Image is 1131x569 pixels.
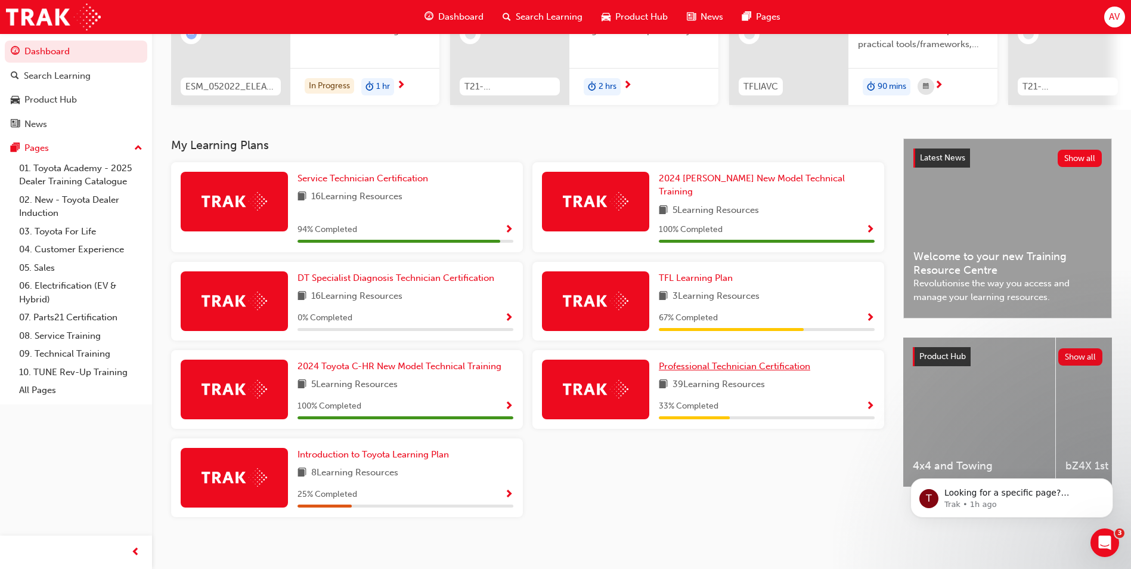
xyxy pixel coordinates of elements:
div: Product Hub [24,93,77,107]
div: News [24,117,47,131]
button: Show all [1058,150,1102,167]
span: book-icon [298,289,306,304]
span: duration-icon [588,79,596,95]
span: 2024 [PERSON_NAME] New Model Technical Training [659,173,845,197]
span: Show Progress [504,225,513,236]
span: Dashboard [438,10,484,24]
span: 39 Learning Resources [673,378,765,392]
a: 01. Toyota Academy - 2025 Dealer Training Catalogue [14,159,147,191]
span: duration-icon [867,79,875,95]
span: T21-PTEL_SR_PRE_EXAM [1022,80,1113,94]
span: pages-icon [742,10,751,24]
span: 8 Learning Resources [311,466,398,481]
a: Service Technician Certification [298,172,433,185]
span: 5 Learning Resources [311,378,398,392]
button: Show all [1058,348,1103,366]
div: Search Learning [24,69,91,83]
div: In Progress [305,78,354,94]
span: search-icon [503,10,511,24]
a: Dashboard [5,41,147,63]
span: Latest News [920,153,965,163]
span: book-icon [659,203,668,218]
span: 1 hr [376,80,390,94]
a: News [5,113,147,135]
h3: My Learning Plans [171,138,884,152]
button: DashboardSearch LearningProduct HubNews [5,38,147,137]
a: guage-iconDashboard [415,5,493,29]
img: Trak [6,4,101,30]
span: car-icon [602,10,611,24]
img: Trak [202,468,267,487]
span: 25 % Completed [298,488,357,502]
a: Professional Technician Certification [659,360,815,373]
span: up-icon [134,141,142,156]
a: search-iconSearch Learning [493,5,592,29]
span: duration-icon [365,79,374,95]
span: Show Progress [866,225,875,236]
iframe: Intercom notifications message [893,453,1131,537]
span: DT Specialist Diagnosis Technician Certification [298,273,494,283]
a: 08. Service Training [14,327,147,345]
a: Latest NewsShow all [913,149,1102,168]
a: news-iconNews [677,5,733,29]
button: Show Progress [866,222,875,237]
a: 06. Electrification (EV & Hybrid) [14,277,147,308]
a: 04. Customer Experience [14,240,147,259]
span: car-icon [11,95,20,106]
span: 0 % Completed [298,311,352,325]
span: TFL Learning Plan [659,273,733,283]
img: Trak [202,380,267,398]
span: News [701,10,723,24]
span: 3 Learning Resources [673,289,760,304]
span: guage-icon [11,47,20,57]
a: Introduction to Toyota Learning Plan [298,448,454,462]
span: Professional Technician Certification [659,361,810,372]
span: 16 Learning Resources [311,289,402,304]
img: Trak [202,192,267,211]
span: 3 [1115,528,1124,538]
a: 03. Toyota For Life [14,222,147,241]
span: prev-icon [131,545,140,560]
span: Introduction to Toyota Learning Plan [298,449,449,460]
span: 5 Learning Resources [673,203,759,218]
span: Pages [756,10,780,24]
img: Trak [563,292,628,310]
span: search-icon [11,71,19,82]
img: Trak [563,380,628,398]
span: pages-icon [11,143,20,154]
a: 10. TUNE Rev-Up Training [14,363,147,382]
img: Trak [202,292,267,310]
span: Welcome to your new Training Resource Centre [913,250,1102,277]
a: 2024 Toyota C-HR New Model Technical Training [298,360,506,373]
span: 100 % Completed [659,223,723,237]
span: Revolutionise the way you access and manage your learning resources. [913,277,1102,304]
span: Search Learning [516,10,582,24]
span: 90 mins [878,80,906,94]
span: Service Technician Certification [298,173,428,184]
a: 05. Sales [14,259,147,277]
span: Show Progress [866,313,875,324]
span: next-icon [623,81,632,91]
button: Show Progress [504,399,513,414]
img: Trak [563,192,628,211]
a: DT Specialist Diagnosis Technician Certification [298,271,499,285]
span: Product Hub [615,10,668,24]
span: Product Hub [919,351,966,361]
a: pages-iconPages [733,5,790,29]
span: 67 % Completed [659,311,718,325]
a: Product HubShow all [913,347,1102,366]
a: 2024 [PERSON_NAME] New Model Technical Training [659,172,875,199]
button: Show Progress [504,311,513,326]
span: learningRecordVerb_ATTEMPT-icon [186,29,197,39]
span: 2 hrs [599,80,616,94]
span: 2024 Toyota C-HR New Model Technical Training [298,361,501,372]
div: Pages [24,141,49,155]
a: 4x4 and Towing [903,338,1055,487]
span: 100 % Completed [298,400,361,413]
span: 94 % Completed [298,223,357,237]
span: TFLIAVC [743,80,778,94]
